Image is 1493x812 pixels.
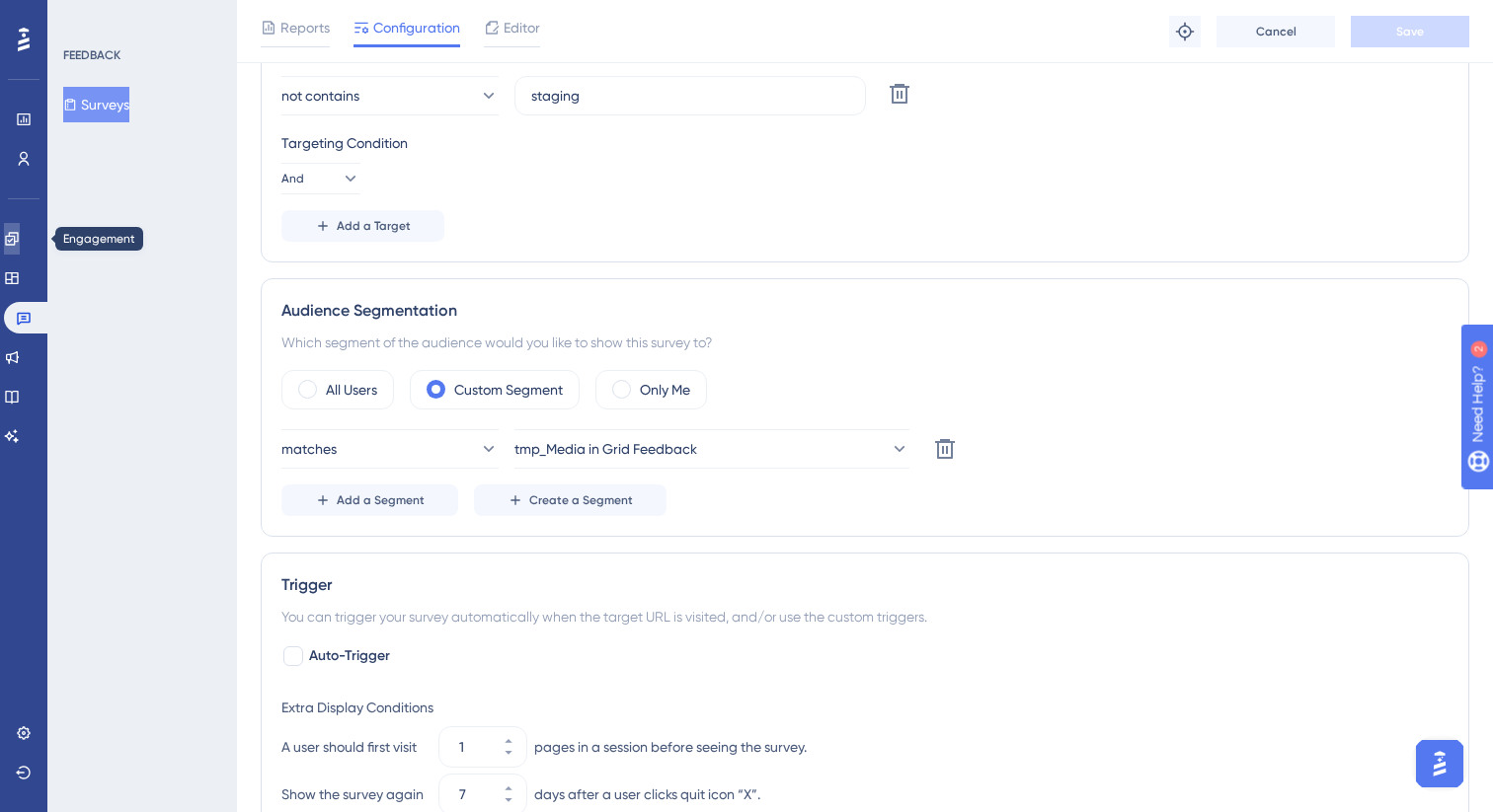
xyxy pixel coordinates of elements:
span: Auto-Trigger [309,644,390,668]
label: Only Me [640,378,690,402]
span: Add a Segment [337,492,425,508]
div: pages in a session before seeing the survey. [534,735,807,759]
div: Audience Segmentation [281,299,1449,323]
span: Reports [280,16,330,39]
input: yourwebsite.com/path [531,85,849,107]
span: Create a Segment [529,492,633,508]
label: All Users [326,378,377,402]
button: Save [1351,16,1469,47]
div: Targeting Condition [281,131,1449,155]
iframe: UserGuiding AI Assistant Launcher [1410,734,1469,793]
div: Trigger [281,573,1449,597]
div: You can trigger your survey automatically when the target URL is visited, and/or use the custom t... [281,605,1449,628]
span: Cancel [1256,24,1297,39]
button: And [281,163,360,194]
span: Configuration [373,16,460,39]
span: Save [1396,24,1424,39]
span: not contains [281,84,359,108]
span: Editor [504,16,540,39]
span: Need Help? [46,5,123,29]
div: A user should first visit [281,735,432,759]
button: Create a Segment [474,484,667,516]
button: tmp_Media in Grid Feedback [514,429,909,469]
div: 2 [137,10,143,26]
div: days after a user clicks quit icon “X”. [534,782,760,806]
span: And [281,171,304,186]
button: Surveys [63,87,129,122]
span: matches [281,437,337,461]
button: matches [281,429,499,469]
button: Add a Segment [281,484,458,516]
label: Custom Segment [454,378,563,402]
div: FEEDBACK [63,47,120,63]
span: Add a Target [337,218,411,234]
button: not contains [281,76,499,115]
button: Add a Target [281,210,444,242]
span: tmp_Media in Grid Feedback [514,437,697,461]
div: Show the survey again [281,782,432,806]
div: Which segment of the audience would you like to show this survey to? [281,331,1449,354]
button: Cancel [1217,16,1335,47]
div: Extra Display Conditions [281,696,1449,719]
